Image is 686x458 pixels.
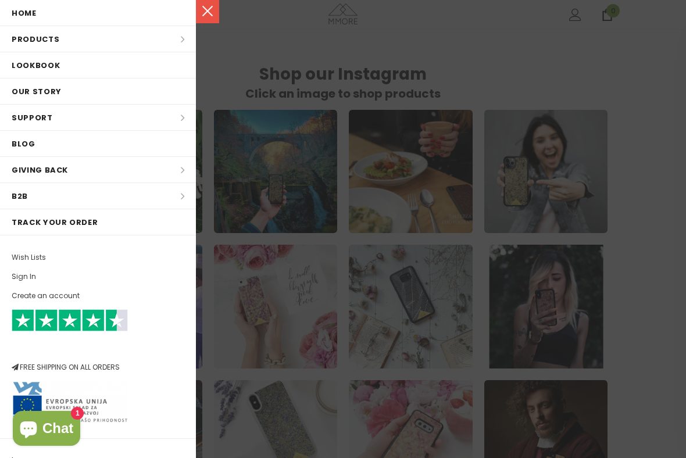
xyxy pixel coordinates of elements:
[12,252,46,263] span: Wish Lists
[12,331,184,362] iframe: Customer reviews powered by Trustpilot
[12,8,37,19] span: Home
[12,381,128,423] img: Javni Razpis
[12,309,128,332] img: Trust Pilot Stars
[12,60,60,71] span: Lookbook
[12,314,184,372] span: FREE SHIPPING ON ALL ORDERS
[9,411,84,449] inbox-online-store-chat: Shopify online store chat
[12,138,35,149] span: Blog
[12,396,128,406] a: Javni Razpis
[12,217,98,228] span: Track your order
[12,86,62,97] span: Our Story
